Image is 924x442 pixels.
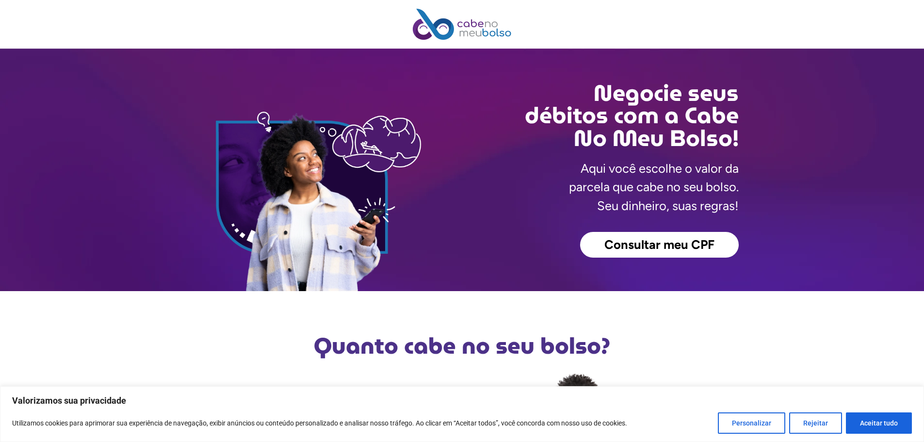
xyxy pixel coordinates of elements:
a: Consultar meu CPF [580,232,739,258]
button: Rejeitar [789,412,842,434]
p: Valorizamos sua privacidade [12,395,912,407]
p: Utilizamos cookies para aprimorar sua experiência de navegação, exibir anúncios ou conteúdo perso... [12,417,627,429]
button: Aceitar tudo [846,412,912,434]
span: Consultar meu CPF [604,239,714,251]
p: Aqui você escolhe o valor da parcela que cabe no seu bolso. Seu dinheiro, suas regras! [569,159,739,215]
h2: Negocie seus débitos com a Cabe No Meu Bolso! [462,82,739,149]
button: Personalizar [718,412,785,434]
h2: Quanto cabe no seu bolso? [186,335,739,357]
img: Cabe no Meu Bolso [413,9,512,40]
